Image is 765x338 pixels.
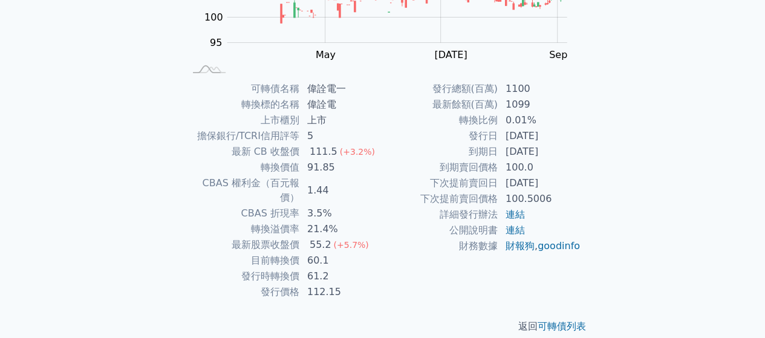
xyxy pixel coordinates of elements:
[184,221,300,237] td: 轉換溢價率
[184,160,300,175] td: 轉換價值
[498,191,581,207] td: 100.5006
[300,112,383,128] td: 上市
[184,81,300,97] td: 可轉債名稱
[506,240,535,252] a: 財報狗
[383,160,498,175] td: 到期賣回價格
[383,112,498,128] td: 轉換比例
[170,319,596,334] p: 返回
[538,240,580,252] a: goodinfo
[300,128,383,144] td: 5
[300,175,383,206] td: 1.44
[184,253,300,268] td: 目前轉換價
[307,145,340,159] div: 111.5
[498,128,581,144] td: [DATE]
[383,223,498,238] td: 公開說明書
[498,97,581,112] td: 1099
[184,237,300,253] td: 最新股票收盤價
[340,147,375,157] span: (+3.2%)
[549,49,567,60] tspan: Sep
[204,11,223,23] tspan: 100
[300,221,383,237] td: 21.4%
[498,144,581,160] td: [DATE]
[300,268,383,284] td: 61.2
[184,112,300,128] td: 上市櫃別
[300,253,383,268] td: 60.1
[383,128,498,144] td: 發行日
[184,97,300,112] td: 轉換標的名稱
[333,240,368,250] span: (+5.7%)
[307,238,334,252] div: 55.2
[300,81,383,97] td: 偉詮電一
[184,144,300,160] td: 最新 CB 收盤價
[498,160,581,175] td: 100.0
[300,97,383,112] td: 偉詮電
[300,206,383,221] td: 3.5%
[383,207,498,223] td: 詳細發行辦法
[538,320,586,332] a: 可轉債列表
[506,209,525,220] a: 連結
[705,280,765,338] div: 聊天小工具
[434,49,467,60] tspan: [DATE]
[383,238,498,254] td: 財務數據
[300,160,383,175] td: 91.85
[383,191,498,207] td: 下次提前賣回價格
[184,284,300,300] td: 發行價格
[316,49,336,60] tspan: May
[184,268,300,284] td: 發行時轉換價
[498,81,581,97] td: 1100
[383,144,498,160] td: 到期日
[184,175,300,206] td: CBAS 權利金（百元報價）
[184,128,300,144] td: 擔保銀行/TCRI信用評等
[210,37,222,48] tspan: 95
[498,175,581,191] td: [DATE]
[184,206,300,221] td: CBAS 折現率
[498,112,581,128] td: 0.01%
[383,175,498,191] td: 下次提前賣回日
[383,81,498,97] td: 發行總額(百萬)
[506,224,525,236] a: 連結
[383,97,498,112] td: 最新餘額(百萬)
[498,238,581,254] td: ,
[300,284,383,300] td: 112.15
[705,280,765,338] iframe: Chat Widget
